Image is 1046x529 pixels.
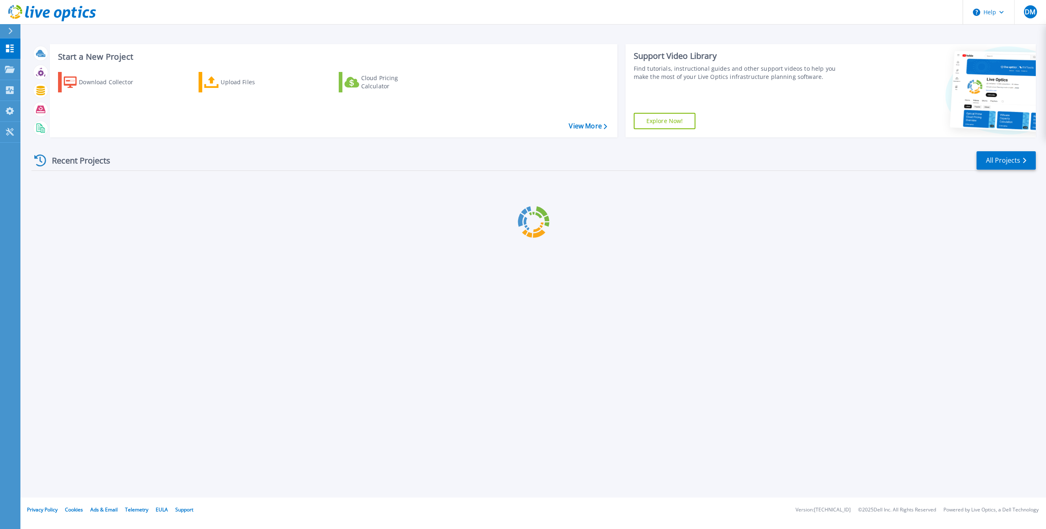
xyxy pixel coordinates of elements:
div: Support Video Library [634,51,846,61]
a: Ads & Email [90,506,118,513]
a: Download Collector [58,72,149,92]
a: EULA [156,506,168,513]
div: Recent Projects [31,150,121,170]
li: Version: [TECHNICAL_ID] [796,507,851,513]
div: Download Collector [79,74,144,90]
a: Explore Now! [634,113,696,129]
div: Upload Files [221,74,286,90]
a: All Projects [977,151,1036,170]
span: DM [1025,9,1035,15]
div: Cloud Pricing Calculator [361,74,427,90]
a: Support [175,506,193,513]
a: Cloud Pricing Calculator [339,72,430,92]
a: Cookies [65,506,83,513]
a: Upload Files [199,72,290,92]
h3: Start a New Project [58,52,607,61]
li: Powered by Live Optics, a Dell Technology [943,507,1039,513]
a: Telemetry [125,506,148,513]
a: Privacy Policy [27,506,58,513]
div: Find tutorials, instructional guides and other support videos to help you make the most of your L... [634,65,846,81]
a: View More [569,122,607,130]
li: © 2025 Dell Inc. All Rights Reserved [858,507,936,513]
